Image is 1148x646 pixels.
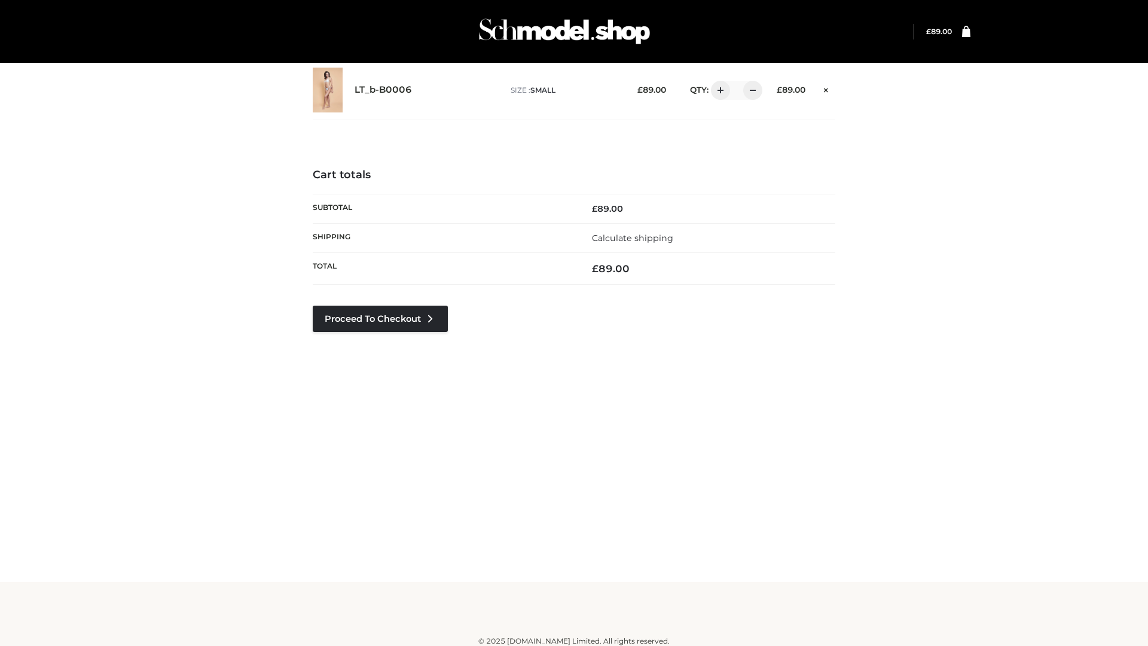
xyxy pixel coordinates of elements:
a: Remove this item [817,81,835,96]
span: £ [592,263,599,275]
bdi: 89.00 [637,85,666,95]
span: £ [777,85,782,95]
th: Total [313,253,574,285]
h4: Cart totals [313,169,835,182]
th: Subtotal [313,194,574,223]
div: QTY: [678,81,758,100]
bdi: 89.00 [592,263,630,275]
a: LT_b-B0006 [355,84,412,96]
img: Schmodel Admin 964 [475,8,654,55]
span: £ [926,27,931,36]
span: SMALL [530,86,555,95]
span: £ [637,85,643,95]
a: £89.00 [926,27,952,36]
span: £ [592,203,597,214]
bdi: 89.00 [592,203,623,214]
a: Calculate shipping [592,233,673,243]
bdi: 89.00 [926,27,952,36]
th: Shipping [313,223,574,252]
bdi: 89.00 [777,85,805,95]
a: Proceed to Checkout [313,306,448,332]
p: size : [511,85,619,96]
